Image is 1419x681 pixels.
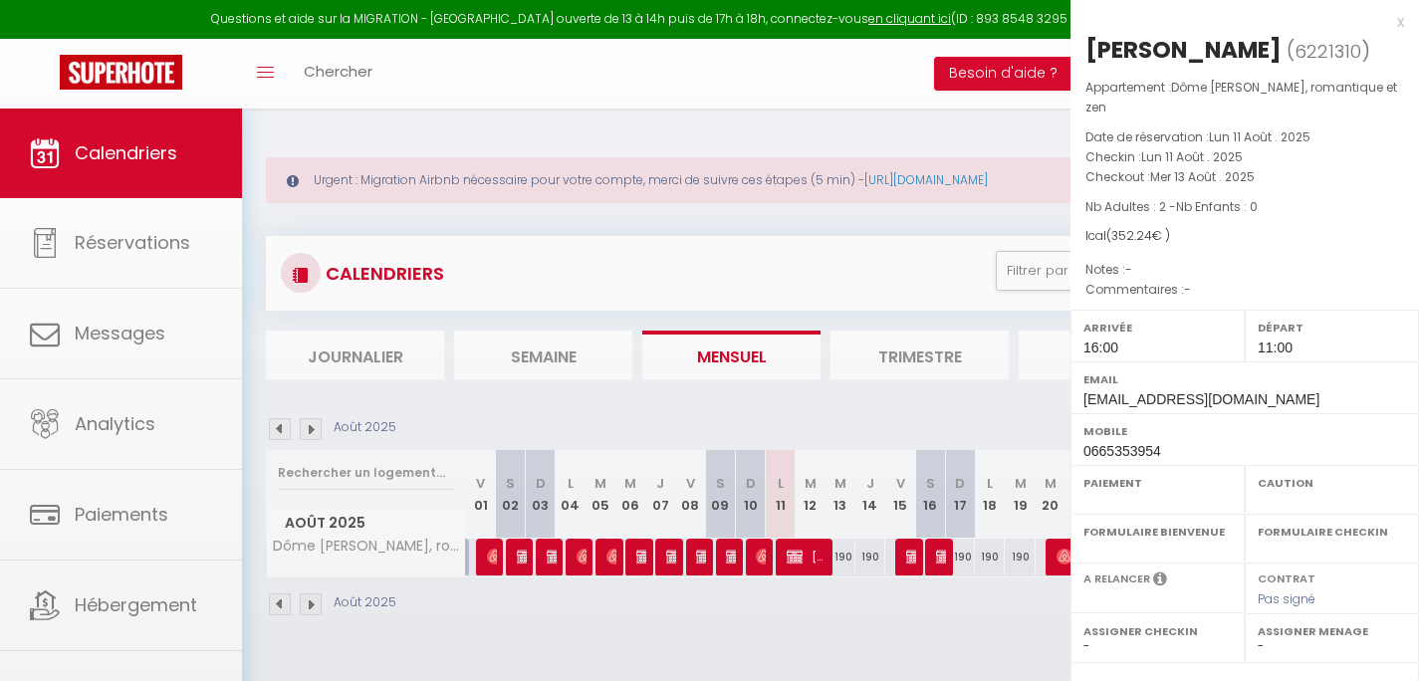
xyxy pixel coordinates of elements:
[1083,522,1232,542] label: Formulaire Bienvenue
[1083,318,1232,338] label: Arrivée
[1184,281,1191,298] span: -
[1153,570,1167,592] i: Sélectionner OUI si vous souhaiter envoyer les séquences de messages post-checkout
[1083,421,1406,441] label: Mobile
[1258,340,1293,355] span: 11:00
[1176,198,1258,215] span: Nb Enfants : 0
[1085,280,1404,300] p: Commentaires :
[1258,522,1406,542] label: Formulaire Checkin
[1111,227,1152,244] span: 352.24
[1085,79,1397,115] span: Dôme [PERSON_NAME], romantique et zen
[1209,128,1310,145] span: Lun 11 Août . 2025
[1083,473,1232,493] label: Paiement
[1083,340,1118,355] span: 16:00
[1085,198,1258,215] span: Nb Adultes : 2 -
[1070,10,1404,34] div: x
[1085,167,1404,187] p: Checkout :
[1085,260,1404,280] p: Notes :
[1295,39,1361,64] span: 6221310
[1125,261,1132,278] span: -
[1106,227,1170,244] span: ( € )
[1258,590,1315,607] span: Pas signé
[1150,168,1255,185] span: Mer 13 Août . 2025
[1258,318,1406,338] label: Départ
[1085,227,1404,246] div: Ical
[1085,147,1404,167] p: Checkin :
[1083,443,1161,459] span: 0665353954
[1083,570,1150,587] label: A relancer
[1258,473,1406,493] label: Caution
[1083,621,1232,641] label: Assigner Checkin
[1258,570,1315,583] label: Contrat
[1085,34,1282,66] div: [PERSON_NAME]
[1141,148,1243,165] span: Lun 11 Août . 2025
[1085,78,1404,117] p: Appartement :
[1258,621,1406,641] label: Assigner Menage
[1287,37,1370,65] span: ( )
[1083,369,1406,389] label: Email
[1085,127,1404,147] p: Date de réservation :
[1083,391,1319,407] span: [EMAIL_ADDRESS][DOMAIN_NAME]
